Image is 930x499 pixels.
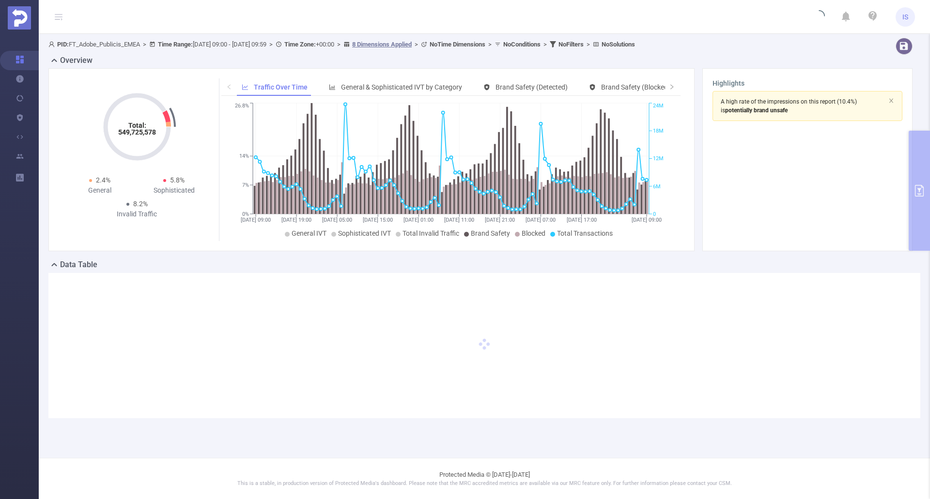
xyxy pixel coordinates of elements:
[888,95,894,106] button: icon: close
[329,84,336,91] i: icon: bar-chart
[601,83,670,91] span: Brand Safety (Blocked)
[239,153,249,160] tspan: 14%
[170,176,185,184] span: 5.8%
[341,83,462,91] span: General & Sophisticated IVT by Category
[334,41,343,48] span: >
[363,217,393,223] tspan: [DATE] 15:00
[140,41,149,48] span: >
[242,182,249,188] tspan: 7%
[118,128,156,136] tspan: 549,725,578
[584,41,593,48] span: >
[503,41,541,48] b: No Conditions
[281,217,311,223] tspan: [DATE] 19:00
[242,211,249,217] tspan: 0%
[241,217,271,223] tspan: [DATE] 09:00
[496,83,568,91] span: Brand Safety (Detected)
[403,217,434,223] tspan: [DATE] 01:00
[60,55,93,66] h2: Overview
[653,103,664,109] tspan: 24M
[60,259,97,271] h2: Data Table
[8,6,31,30] img: Protected Media
[235,103,249,109] tspan: 26.8%
[557,229,613,237] span: Total Transactions
[57,41,69,48] b: PID:
[713,78,902,89] h3: Highlights
[62,185,137,196] div: General
[541,41,550,48] span: >
[284,41,316,48] b: Time Zone:
[444,217,474,223] tspan: [DATE] 11:00
[632,217,662,223] tspan: [DATE] 09:00
[100,209,174,219] div: Invalid Traffic
[403,229,459,237] span: Total Invalid Traffic
[292,229,326,237] span: General IVT
[602,41,635,48] b: No Solutions
[226,84,232,90] i: icon: left
[133,200,148,208] span: 8.2%
[338,229,391,237] span: Sophisticated IVT
[522,229,545,237] span: Blocked
[526,217,556,223] tspan: [DATE] 07:00
[721,98,836,105] span: A high rate of the impressions on this report
[653,211,656,217] tspan: 0
[412,41,421,48] span: >
[430,41,485,48] b: No Time Dimensions
[266,41,276,48] span: >
[322,217,352,223] tspan: [DATE] 05:00
[721,98,857,114] span: (10.4%)
[471,229,510,237] span: Brand Safety
[567,217,597,223] tspan: [DATE] 17:00
[725,107,788,114] b: potentially brand unsafe
[813,10,825,24] i: icon: loading
[48,41,635,48] span: FT_Adobe_Publicis_EMEA [DATE] 09:00 - [DATE] 09:59 +00:00
[653,128,664,134] tspan: 18M
[558,41,584,48] b: No Filters
[254,83,308,91] span: Traffic Over Time
[63,480,906,488] p: This is a stable, in production version of Protected Media's dashboard. Please note that the MRC ...
[653,183,661,190] tspan: 6M
[653,156,664,162] tspan: 12M
[242,84,248,91] i: icon: line-chart
[137,185,212,196] div: Sophisticated
[96,176,110,184] span: 2.4%
[48,41,57,47] i: icon: user
[902,7,908,27] span: IS
[485,41,495,48] span: >
[669,84,675,90] i: icon: right
[128,121,146,129] tspan: Total:
[158,41,193,48] b: Time Range:
[485,217,515,223] tspan: [DATE] 21:00
[888,98,894,104] i: icon: close
[721,107,788,114] span: is
[39,458,930,499] footer: Protected Media © [DATE]-[DATE]
[352,41,412,48] u: 8 Dimensions Applied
